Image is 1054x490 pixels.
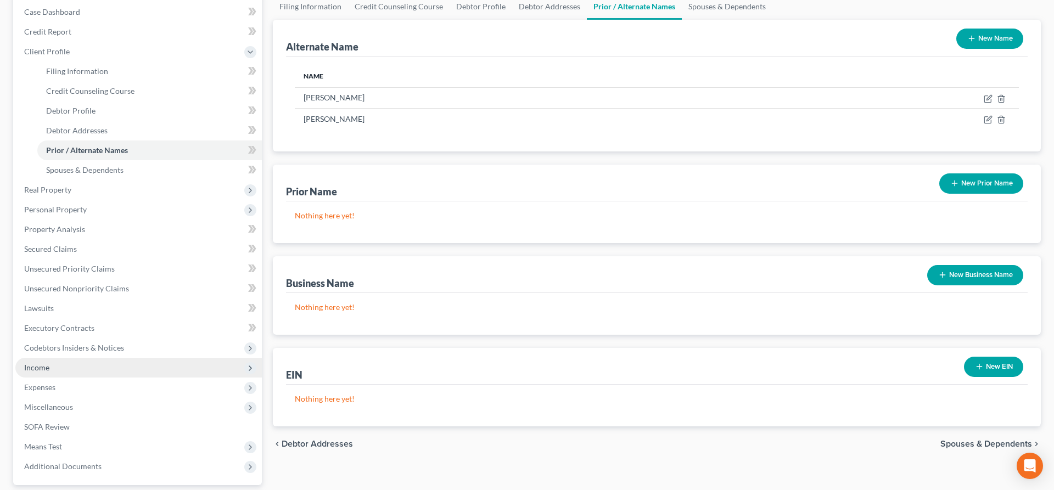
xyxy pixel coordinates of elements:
div: Prior Name [286,185,337,198]
a: Debtor Profile [37,101,262,121]
button: New EIN [964,357,1023,377]
span: Real Property [24,185,71,194]
span: Credit Report [24,27,71,36]
span: Unsecured Priority Claims [24,264,115,273]
i: chevron_left [273,440,282,448]
a: Lawsuits [15,298,262,318]
div: Open Intercom Messenger [1017,453,1043,479]
a: Spouses & Dependents [37,160,262,180]
button: Spouses & Dependents chevron_right [940,440,1041,448]
span: Unsecured Nonpriority Claims [24,284,129,293]
span: Spouses & Dependents [940,440,1032,448]
span: Means Test [24,442,62,451]
a: Credit Counseling Course [37,81,262,101]
span: SOFA Review [24,422,70,431]
a: Unsecured Priority Claims [15,259,262,279]
span: Debtor Profile [46,106,96,115]
td: [PERSON_NAME] [295,109,759,129]
span: Credit Counseling Course [46,86,134,95]
span: Expenses [24,382,55,392]
span: Personal Property [24,205,87,214]
span: Filing Information [46,66,108,76]
span: Spouses & Dependents [46,165,124,174]
span: Debtor Addresses [46,126,108,135]
button: chevron_left Debtor Addresses [273,440,353,448]
span: Prior / Alternate Names [46,145,128,155]
a: Credit Report [15,22,262,42]
a: Prior / Alternate Names [37,140,262,160]
span: Case Dashboard [24,7,80,16]
td: [PERSON_NAME] [295,87,759,108]
span: Additional Documents [24,461,102,471]
div: Business Name [286,277,354,290]
a: Executory Contracts [15,318,262,338]
span: Lawsuits [24,303,54,313]
th: Name [295,65,759,87]
button: New Business Name [927,265,1023,285]
p: Nothing here yet! [295,302,1019,313]
span: Client Profile [24,47,70,56]
span: Codebtors Insiders & Notices [24,343,124,352]
a: Property Analysis [15,219,262,239]
span: Executory Contracts [24,323,94,333]
span: Miscellaneous [24,402,73,412]
p: Nothing here yet! [295,210,1019,221]
i: chevron_right [1032,440,1041,448]
span: Income [24,363,49,372]
span: Debtor Addresses [282,440,353,448]
a: Case Dashboard [15,2,262,22]
div: EIN [286,368,302,381]
button: New Prior Name [939,173,1023,194]
p: Nothing here yet! [295,393,1019,404]
a: Filing Information [37,61,262,81]
a: SOFA Review [15,417,262,437]
span: Property Analysis [24,224,85,234]
button: New Name [956,29,1023,49]
span: Secured Claims [24,244,77,254]
a: Unsecured Nonpriority Claims [15,279,262,298]
a: Debtor Addresses [37,121,262,140]
div: Alternate Name [286,40,358,53]
a: Secured Claims [15,239,262,259]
